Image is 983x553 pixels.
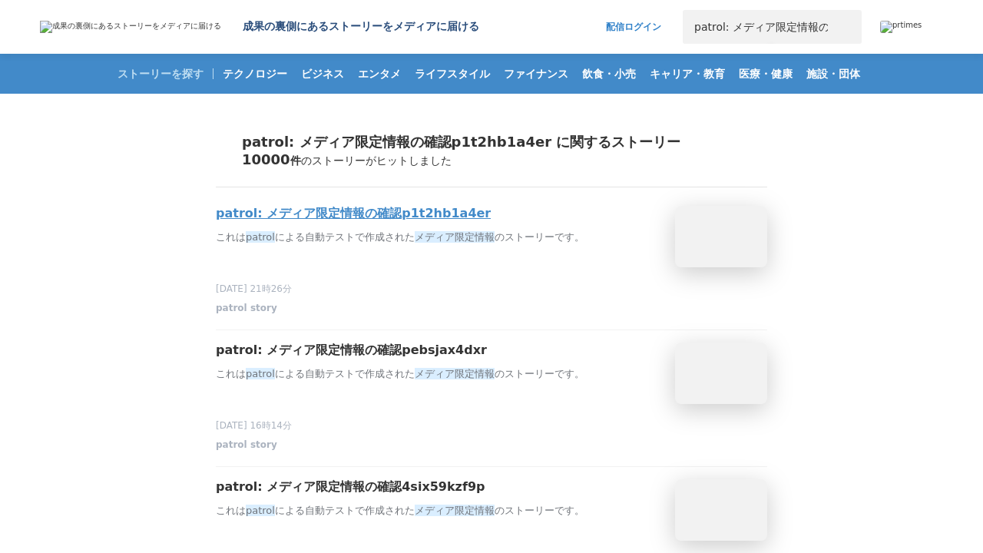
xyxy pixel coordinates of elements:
[246,505,275,516] em: patrol
[246,231,275,243] em: patrol
[217,54,293,94] a: テクノロジー
[242,134,680,150] span: patrol: メディア限定情報の確認p1t2hb1a4er に関するストーリー
[733,67,799,81] span: 医療・健康
[352,67,407,81] span: エンタメ
[216,419,767,432] p: [DATE] 16時14分
[576,67,642,81] span: 飲食・小売
[216,343,487,359] h3: patrol: メディア限定情報の確認pebsjax4dxr
[216,283,767,296] p: [DATE] 21時26分
[644,67,731,81] span: キャリア・教育
[216,443,277,454] a: patrol story
[352,54,407,94] a: エンタメ
[415,368,455,379] em: メディア
[216,343,767,404] a: patrol: メディア限定情報の確認pebsjax4dxrこれはpatrolによる自動テストで作成されたメディア限定情報のストーリーです。
[475,231,495,243] em: 情報
[415,505,455,516] em: メディア
[243,20,479,34] h1: 成果の裏側にあるストーリーをメディアに届ける
[295,54,350,94] a: ビジネス
[576,54,642,94] a: 飲食・小売
[40,21,221,33] img: 成果の裏側にあるストーリーをメディアに届ける
[475,368,495,379] em: 情報
[733,54,799,94] a: 医療・健康
[216,366,663,382] p: これは による自動テストで作成された のストーリーです。
[880,21,943,33] a: prtimes
[40,20,479,34] a: 成果の裏側にあるストーリーをメディアに届ける 成果の裏側にあるストーリーをメディアに届ける
[216,230,663,246] p: これは による自動テストで作成された のストーリーです。
[880,21,922,33] img: prtimes
[455,231,475,243] em: 限定
[644,54,731,94] a: キャリア・教育
[409,67,496,81] span: ライフスタイル
[216,503,663,519] p: これは による自動テストで作成された のストーリーです。
[295,67,350,81] span: ビジネス
[216,206,767,267] a: patrol: メディア限定情報の確認p1t2hb1a4erこれはpatrolによる自動テストで作成されたメディア限定情報のストーリーです。
[246,368,275,379] em: patrol
[216,439,277,452] span: patrol story
[683,10,828,44] input: キーワードで検索
[216,479,767,541] a: patrol: メディア限定情報の確認4six59kzf9pこれはpatrolによる自動テストで作成されたメディア限定情報のストーリーです。
[216,206,491,222] h3: patrol: メディア限定情報の確認p1t2hb1a4er
[475,505,495,516] em: 情報
[301,154,452,167] span: のストーリーがヒットしました
[290,154,301,167] span: 件
[498,54,574,94] a: ファイナンス
[216,151,767,187] div: 10000
[800,67,866,81] span: 施設・団体
[800,54,866,94] a: 施設・団体
[455,368,475,379] em: 限定
[216,302,277,315] span: patrol story
[591,10,677,44] a: 配信ログイン
[216,479,485,495] h3: patrol: メディア限定情報の確認4six59kzf9p
[217,67,293,81] span: テクノロジー
[216,306,277,317] a: patrol story
[828,10,862,44] button: 検索
[498,67,574,81] span: ファイナンス
[409,54,496,94] a: ライフスタイル
[415,231,455,243] em: メディア
[455,505,475,516] em: 限定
